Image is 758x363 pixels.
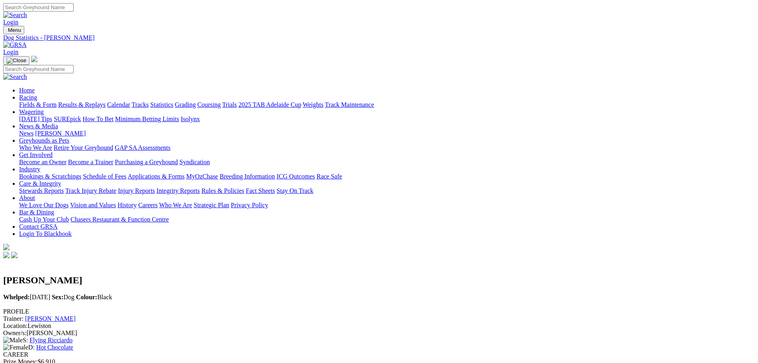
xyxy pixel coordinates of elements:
[19,116,755,123] div: Wagering
[3,12,27,19] img: Search
[19,187,755,194] div: Care & Integrity
[54,144,113,151] a: Retire Your Greyhound
[19,101,57,108] a: Fields & Form
[3,275,755,286] h2: [PERSON_NAME]
[3,315,23,322] span: Trainer:
[325,101,374,108] a: Track Maintenance
[3,337,28,343] span: S:
[19,159,755,166] div: Get Involved
[3,73,27,80] img: Search
[11,252,18,258] img: twitter.svg
[29,337,72,343] a: Flying Ricciardo
[220,173,275,180] a: Breeding Information
[52,294,74,300] span: Dog
[19,137,69,144] a: Greyhounds as Pets
[197,101,221,108] a: Coursing
[156,187,200,194] a: Integrity Reports
[19,166,40,173] a: Industry
[303,101,323,108] a: Weights
[128,173,185,180] a: Applications & Forms
[19,151,53,158] a: Get Involved
[8,27,21,33] span: Menu
[118,187,155,194] a: Injury Reports
[117,202,136,208] a: History
[83,173,126,180] a: Schedule of Fees
[175,101,196,108] a: Grading
[3,34,755,41] a: Dog Statistics - [PERSON_NAME]
[3,26,24,34] button: Toggle navigation
[19,130,755,137] div: News & Media
[19,187,64,194] a: Stewards Reports
[19,101,755,108] div: Racing
[3,244,10,250] img: logo-grsa-white.png
[186,173,218,180] a: MyOzChase
[159,202,192,208] a: Who We Are
[19,173,755,180] div: Industry
[19,144,755,151] div: Greyhounds as Pets
[19,123,58,130] a: News & Media
[76,294,112,300] span: Black
[3,41,27,49] img: GRSA
[3,322,27,329] span: Location:
[179,159,210,165] a: Syndication
[19,209,54,216] a: Bar & Dining
[3,65,74,73] input: Search
[3,322,755,330] div: Lewiston
[19,108,44,115] a: Wagering
[19,230,72,237] a: Login To Blackbook
[3,19,18,26] a: Login
[19,87,35,94] a: Home
[3,294,30,300] b: Whelped:
[222,101,237,108] a: Trials
[19,144,52,151] a: Who We Are
[6,57,26,64] img: Close
[194,202,229,208] a: Strategic Plan
[83,116,114,122] a: How To Bet
[19,159,66,165] a: Become an Owner
[107,101,130,108] a: Calendar
[19,194,35,201] a: About
[19,173,81,180] a: Bookings & Scratchings
[19,94,37,101] a: Racing
[3,294,50,300] span: [DATE]
[3,308,755,315] div: PROFILE
[277,173,315,180] a: ICG Outcomes
[3,344,35,351] span: D:
[35,130,86,137] a: [PERSON_NAME]
[19,116,52,122] a: [DATE] Tips
[58,101,105,108] a: Results & Replays
[277,187,313,194] a: Stay On Track
[76,294,97,300] b: Colour:
[36,344,73,351] a: Hot Chocolate
[65,187,116,194] a: Track Injury Rebate
[31,56,37,62] img: logo-grsa-white.png
[3,3,74,12] input: Search
[70,202,116,208] a: Vision and Values
[19,216,69,223] a: Cash Up Your Club
[3,56,29,65] button: Toggle navigation
[115,159,178,165] a: Purchasing a Greyhound
[3,252,10,258] img: facebook.svg
[316,173,342,180] a: Race Safe
[150,101,173,108] a: Statistics
[52,294,63,300] b: Sex:
[70,216,169,223] a: Chasers Restaurant & Function Centre
[246,187,275,194] a: Fact Sheets
[3,49,18,55] a: Login
[25,315,76,322] a: [PERSON_NAME]
[115,116,179,122] a: Minimum Betting Limits
[231,202,268,208] a: Privacy Policy
[181,116,200,122] a: Isolynx
[68,159,113,165] a: Become a Trainer
[138,202,158,208] a: Careers
[238,101,301,108] a: 2025 TAB Adelaide Cup
[19,202,755,209] div: About
[19,223,57,230] a: Contact GRSA
[201,187,244,194] a: Rules & Policies
[19,130,33,137] a: News
[19,202,68,208] a: We Love Our Dogs
[3,344,28,351] img: Female
[132,101,149,108] a: Tracks
[19,180,61,187] a: Care & Integrity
